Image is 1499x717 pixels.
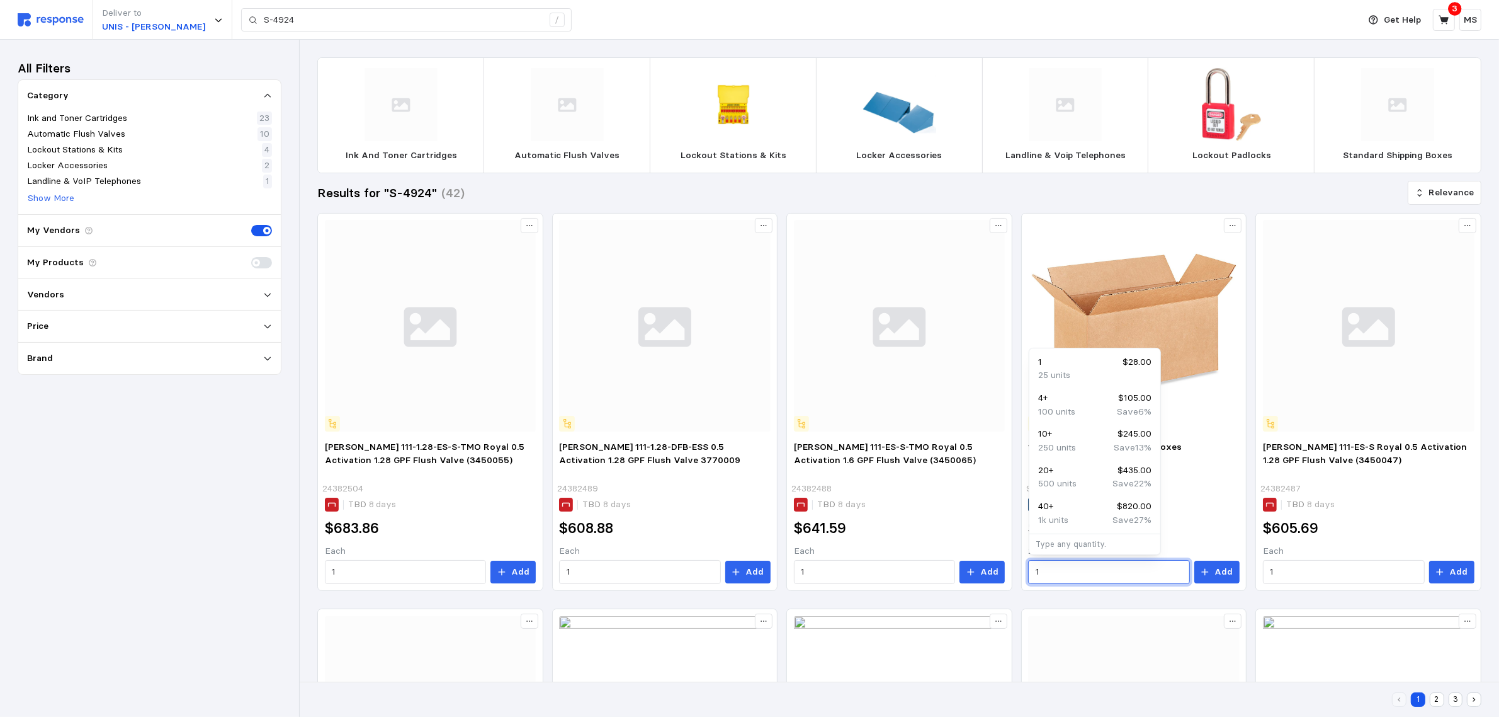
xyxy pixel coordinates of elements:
p: Each [1263,544,1474,558]
p: Standard Shipping Boxes [1343,149,1452,163]
input: Qty [801,561,948,583]
input: Search for a product name or SKU [264,9,543,32]
p: 10 + [1038,427,1052,441]
p: Locker Accessories [27,159,108,173]
p: Relevance [1429,186,1474,200]
p: $820.00 [1117,500,1151,513]
h2: $605.69 [1263,519,1318,538]
p: Save 27 % [1112,513,1151,527]
p: My Vendors [27,224,80,238]
h2: $641.59 [794,519,846,538]
p: 4 + [1038,391,1048,405]
p: TBD [348,498,397,512]
p: Add [1214,565,1233,579]
p: 24382487 [1260,482,1301,496]
p: TBD [817,498,866,512]
p: 20 + [1038,464,1053,478]
input: Qty [1036,561,1183,583]
p: Landline & Voip Telephones [1005,149,1126,163]
img: svg%3e [531,68,604,141]
p: 100 units [1038,405,1075,419]
p: 1 [1038,355,1042,369]
span: 8 days [1304,498,1335,510]
p: Show More [28,192,74,205]
button: Add [490,561,536,583]
span: 8 days [366,498,397,510]
input: Qty [567,561,714,583]
p: 24382489 [557,482,598,496]
h2: $683.86 [325,519,379,538]
p: 1k units [1038,513,1068,527]
img: svg%3e [325,220,536,432]
p: 23 [259,112,269,125]
p: Add [511,565,529,579]
div: / [550,13,565,28]
span: [PERSON_NAME] 111-1.28-DFB-ESS 0.5 Activation 1.28 GPF Flush Valve 3770009 [559,441,740,466]
p: $245.00 [1117,427,1151,441]
img: svg%3e [18,13,84,26]
p: Lockout Padlocks [1192,149,1271,163]
p: Save 13 % [1114,441,1151,455]
p: MS [1464,13,1477,27]
p: 250 units [1038,441,1076,455]
button: Show More [27,191,75,206]
h3: (42) [441,185,465,202]
h3: All Filters [18,60,71,77]
p: 4 [264,143,269,157]
button: Add [1194,561,1240,583]
p: Add [1449,565,1468,579]
p: $435.00 [1117,464,1151,478]
span: [PERSON_NAME] 111-ES-S-TMO Royal 0.5 Activation 1.6 GPF Flush Valve (3450065) [794,441,976,466]
h3: Results for "S-4924" [317,185,437,202]
input: Qty [1270,561,1417,583]
p: Category [27,89,69,103]
span: 8 days [835,498,866,510]
button: 3 [1449,692,1463,707]
p: Type any quantity. [1036,539,1153,550]
p: 24382504 [322,482,363,496]
p: Each [325,544,536,558]
p: Save 6 % [1117,405,1151,419]
h2: $608.88 [559,519,613,538]
img: 443244RD.webp [1195,68,1268,141]
img: svg%3e [1029,68,1102,141]
p: 2 [264,159,269,173]
p: Price [27,319,48,333]
img: svg%3e [1361,68,1434,141]
p: Automatic Flush Valves [27,127,125,141]
p: TBD [582,498,631,512]
p: 40 + [1038,500,1053,513]
button: Add [725,561,771,583]
button: Add [959,561,1005,583]
p: 500 units [1038,477,1077,491]
img: svg%3e [794,220,1005,432]
p: Lockout Stations & Kits [681,149,786,163]
p: Landline & VoIP Telephones [27,175,141,188]
img: svg%3e [365,68,438,141]
p: Get Help [1384,13,1422,27]
img: 652705BL.webp [863,68,936,141]
p: Ink and Toner Cartridges [27,112,127,125]
img: S-4924 [1028,220,1240,432]
p: UNIS - [PERSON_NAME] [102,20,205,34]
span: [PERSON_NAME] 111-ES-S Royal 0.5 Activation 1.28 GPF Flush Valve (3450047) [1263,441,1467,466]
p: 10 [260,127,269,141]
p: S-4924 [1026,482,1056,496]
p: $28.00 [1123,355,1151,369]
span: [PERSON_NAME] 111-1.28-ES-S-TMO Royal 0.5 Activation 1.28 GPF Flush Valve (3450055) [325,441,524,466]
p: 25 units [1038,369,1070,382]
p: Deliver to [102,6,205,20]
button: Add [1429,561,1474,583]
p: TBD [1286,498,1335,512]
button: Relevance [1408,181,1481,205]
button: 2 [1430,692,1444,707]
p: Brand [27,352,53,365]
p: 3 [1452,2,1458,16]
img: svg%3e [1263,220,1474,432]
p: Vendors [27,288,64,302]
button: MS [1459,9,1481,31]
p: Locker Accessories [857,149,942,163]
p: My Products [27,256,84,270]
button: Get Help [1361,8,1429,32]
p: 1 [266,175,269,188]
